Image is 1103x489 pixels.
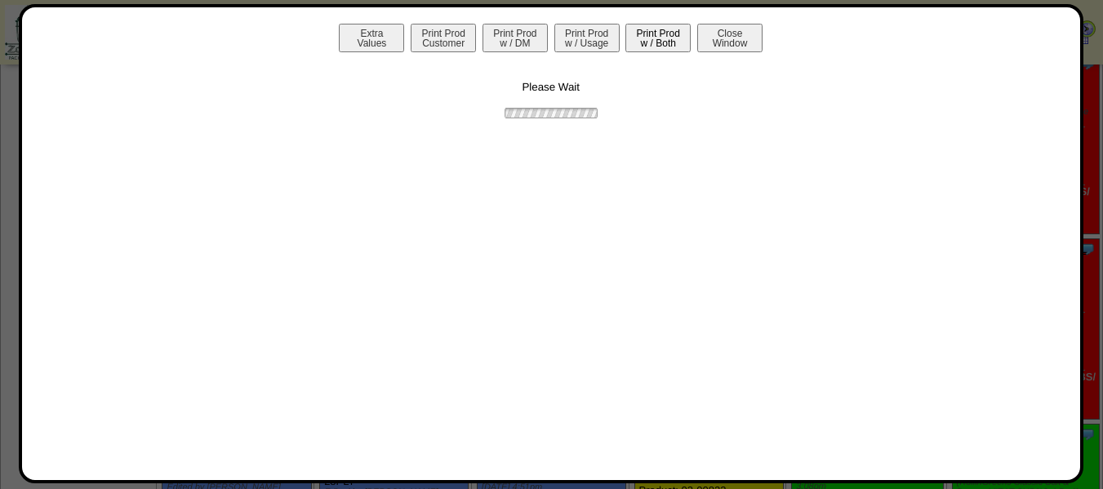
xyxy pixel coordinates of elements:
button: Print Prodw / Usage [554,24,620,52]
button: CloseWindow [697,24,763,52]
button: Print ProdCustomer [411,24,476,52]
button: ExtraValues [339,24,404,52]
a: CloseWindow [696,37,764,49]
button: Print Prodw / Both [625,24,691,52]
img: ajax-loader.gif [502,105,600,121]
div: Please Wait [38,56,1064,121]
button: Print Prodw / DM [483,24,548,52]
